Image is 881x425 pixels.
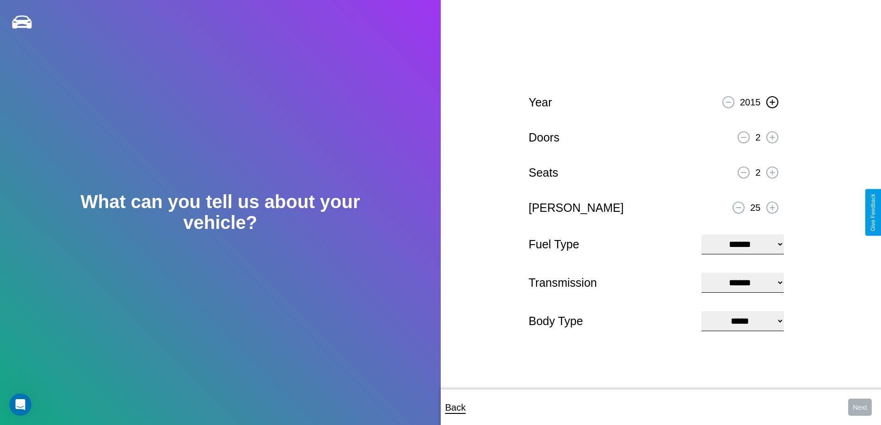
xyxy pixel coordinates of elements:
[755,129,760,146] p: 2
[529,234,692,255] p: Fuel Type
[529,311,692,332] p: Body Type
[9,394,31,416] iframe: Intercom live chat
[529,92,552,113] p: Year
[529,272,692,293] p: Transmission
[755,164,760,181] p: 2
[44,191,396,233] h2: What can you tell us about your vehicle?
[870,194,876,231] div: Give Feedback
[740,94,761,111] p: 2015
[848,399,872,416] button: Next
[445,399,466,416] p: Back
[529,197,624,218] p: [PERSON_NAME]
[529,162,558,183] p: Seats
[750,199,760,216] p: 25
[529,127,560,148] p: Doors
